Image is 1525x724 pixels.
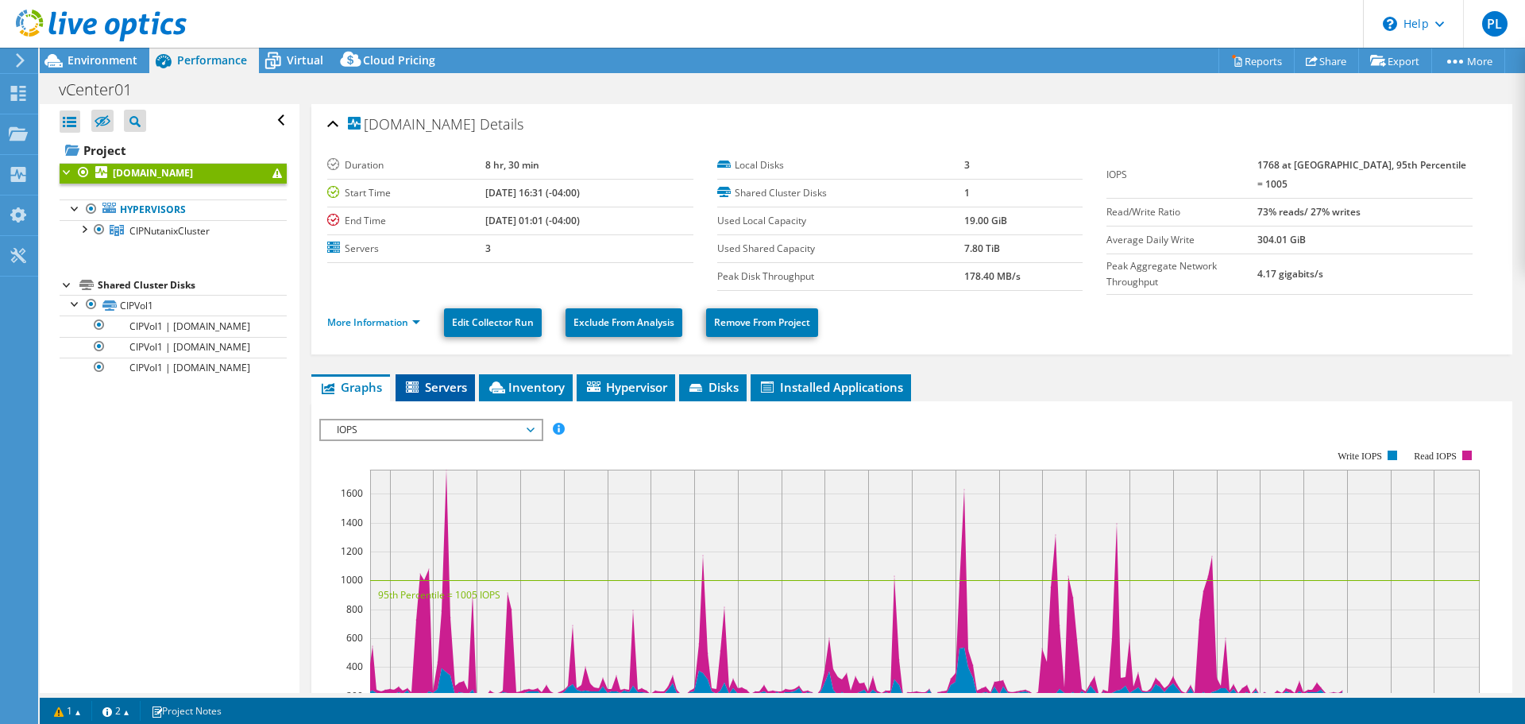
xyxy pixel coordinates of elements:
text: Write IOPS [1338,451,1382,462]
label: Start Time [327,185,485,201]
label: Peak Aggregate Network Throughput [1106,258,1257,290]
a: More Information [327,316,420,329]
a: [DOMAIN_NAME] [60,163,287,184]
text: 600 [346,631,363,645]
b: 8 hr, 30 min [485,158,539,172]
b: 304.01 GiB [1257,233,1306,246]
label: Local Disks [717,157,964,173]
span: [DOMAIN_NAME] [348,117,476,133]
b: 3 [964,158,970,172]
label: IOPS [1106,167,1257,183]
b: [DATE] 01:01 (-04:00) [485,214,580,227]
label: Read/Write Ratio [1106,204,1257,220]
b: [DATE] 16:31 (-04:00) [485,186,580,199]
label: Peak Disk Throughput [717,269,964,285]
text: 200 [346,689,363,703]
b: 4.17 gigabits/s [1257,267,1323,281]
b: 1 [964,186,970,199]
text: Read IOPS [1415,451,1457,462]
label: Duration [327,157,485,173]
a: 2 [91,701,141,721]
span: Graphs [319,379,382,395]
a: Reports [1218,48,1295,73]
label: Used Local Capacity [717,213,964,229]
span: Hypervisor [585,379,667,395]
span: Servers [403,379,467,395]
span: IOPS [329,420,533,439]
text: 800 [346,602,363,616]
a: More [1431,48,1505,73]
a: Hypervisors [60,199,287,220]
text: 1400 [341,516,363,529]
a: Project Notes [140,701,233,721]
a: Share [1294,48,1359,73]
b: 73% reads/ 27% writes [1257,205,1361,219]
text: 1000 [341,573,363,587]
span: Virtual [287,52,323,68]
b: 1768 at [GEOGRAPHIC_DATA], 95th Percentile = 1005 [1257,158,1466,191]
span: Details [480,114,523,134]
svg: \n [1383,17,1397,31]
label: End Time [327,213,485,229]
div: Shared Cluster Disks [98,276,287,295]
a: CIPVol1 | [DOMAIN_NAME] [60,358,287,378]
label: Used Shared Capacity [717,241,964,257]
span: CIPNutanixCluster [129,224,210,238]
span: Inventory [487,379,565,395]
a: Exclude From Analysis [566,308,682,337]
b: 3 [485,242,491,255]
label: Servers [327,241,485,257]
a: Export [1358,48,1432,73]
text: 400 [346,660,363,673]
b: 178.40 MB/s [964,269,1021,283]
span: PL [1482,11,1508,37]
b: 19.00 GiB [964,214,1007,227]
text: 1600 [341,486,363,500]
a: Project [60,137,287,163]
a: CIPVol1 | [DOMAIN_NAME] [60,316,287,336]
span: Installed Applications [759,379,903,395]
a: CIPVol1 | [DOMAIN_NAME] [60,337,287,358]
a: 1 [43,701,92,721]
label: Average Daily Write [1106,232,1257,248]
a: Remove From Project [706,308,818,337]
b: 7.80 TiB [964,242,1000,255]
span: Performance [177,52,247,68]
text: 1200 [341,544,363,558]
span: Environment [68,52,137,68]
a: Edit Collector Run [444,308,542,337]
span: Disks [687,379,739,395]
text: 95th Percentile = 1005 IOPS [378,588,500,602]
h1: vCenter01 [52,81,156,99]
label: Shared Cluster Disks [717,185,964,201]
a: CIPVol1 [60,295,287,316]
span: Cloud Pricing [363,52,435,68]
b: [DOMAIN_NAME] [113,166,193,180]
a: CIPNutanixCluster [60,220,287,241]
